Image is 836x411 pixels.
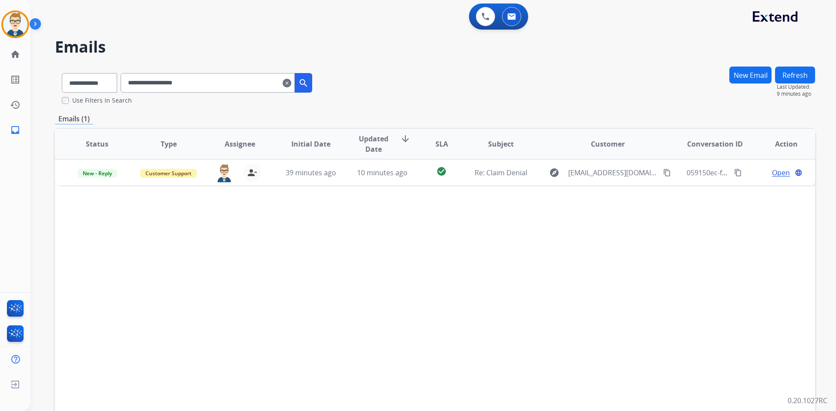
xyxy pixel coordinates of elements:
span: Open [772,167,790,178]
span: Initial Date [291,139,330,149]
span: [EMAIL_ADDRESS][DOMAIN_NAME] [568,167,658,178]
mat-icon: check_circle [436,166,447,177]
img: avatar [3,12,27,37]
span: Assignee [225,139,255,149]
mat-icon: clear [283,78,291,88]
span: New - Reply [78,169,117,178]
span: Customer Support [140,169,197,178]
mat-icon: home [10,49,20,60]
span: 059150ec-f704-4fc1-832d-a6c177996100 [687,168,816,177]
img: agent-avatar [216,164,233,182]
mat-icon: language [795,169,802,177]
mat-icon: inbox [10,125,20,135]
p: Emails (1) [55,114,93,124]
span: 39 minutes ago [286,168,336,177]
span: Type [161,139,177,149]
label: Use Filters In Search [72,96,132,105]
h2: Emails [55,38,815,56]
span: Subject [488,139,514,149]
th: Action [744,129,815,159]
span: Updated Date [354,134,394,154]
span: SLA [435,139,448,149]
span: Re: Claim Denial [475,168,527,177]
mat-icon: arrow_downward [400,134,411,144]
span: 9 minutes ago [777,90,815,97]
span: Status [86,139,108,149]
span: 10 minutes ago [357,168,408,177]
span: Customer [591,139,625,149]
mat-icon: content_copy [734,169,742,177]
mat-icon: list_alt [10,74,20,85]
mat-icon: explore [549,167,560,178]
p: 0.20.1027RC [788,395,827,406]
button: New Email [729,67,772,84]
mat-icon: content_copy [663,169,671,177]
mat-icon: history [10,100,20,110]
mat-icon: search [298,78,309,88]
mat-icon: person_remove [247,167,257,178]
button: Refresh [775,67,815,84]
span: Last Updated: [777,84,815,90]
span: Conversation ID [687,139,743,149]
